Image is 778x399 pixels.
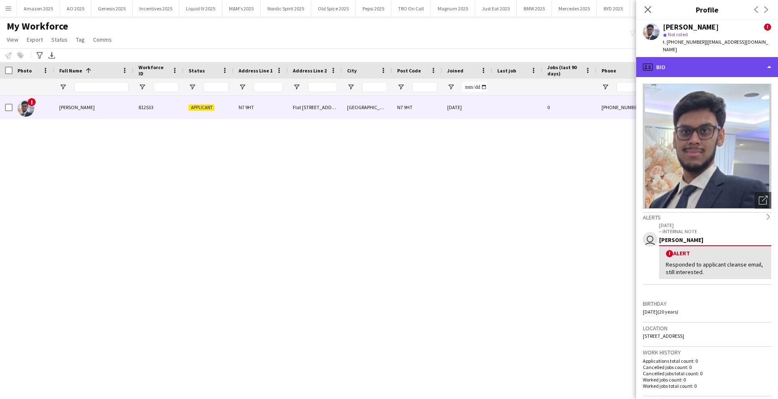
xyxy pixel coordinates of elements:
[347,67,357,74] span: City
[91,0,133,17] button: Genesis 2025
[643,370,771,377] p: Cancelled jobs total count: 0
[362,82,387,92] input: City Filter Input
[397,67,421,74] span: Post Code
[308,82,337,92] input: Address Line 2 Filter Input
[643,300,771,307] h3: Birthday
[59,104,95,110] span: [PERSON_NAME]
[666,249,765,257] div: Alert
[617,82,698,92] input: Phone Filter Input
[3,34,22,45] a: View
[663,39,768,52] span: | [EMAIL_ADDRESS][DOMAIN_NAME]
[7,36,18,43] span: View
[254,82,283,92] input: Address Line 1 Filter Input
[261,0,311,17] button: Nordic Spirit 2025
[133,96,184,119] div: 812533
[93,36,112,43] span: Comms
[356,0,391,17] button: Pepsi 2025
[597,96,703,119] div: [PHONE_NUMBER]
[138,83,146,91] button: Open Filter Menu
[547,64,582,77] span: Jobs (last 90 days)
[397,83,405,91] button: Open Filter Menu
[643,383,771,389] p: Worked jobs total count: 0
[23,34,46,45] a: Export
[542,96,597,119] div: 0
[643,364,771,370] p: Cancelled jobs count: 0
[643,333,684,339] span: [STREET_ADDRESS]
[663,23,719,31] div: [PERSON_NAME]
[659,222,771,228] p: [DATE]
[643,377,771,383] p: Worked jobs count: 0
[47,50,57,60] app-action-btn: Export XLSX
[517,0,552,17] button: BMW 2025
[59,83,67,91] button: Open Filter Menu
[602,67,616,74] span: Phone
[28,98,36,106] span: !
[666,261,765,276] div: Responded to applicant cleanse email, still interested.
[7,20,68,32] span: My Workforce
[18,100,34,117] img: Jinan Chowdhury
[18,67,32,74] span: Photo
[35,50,45,60] app-action-btn: Advanced filters
[552,0,597,17] button: Mercedes 2025
[462,82,487,92] input: Joined Filter Input
[293,67,327,74] span: Address Line 2
[154,82,179,92] input: Workforce ID Filter Input
[76,36,85,43] span: Tag
[764,23,771,31] span: !
[412,82,437,92] input: Post Code Filter Input
[293,83,300,91] button: Open Filter Menu
[668,31,688,37] span: Not rated
[222,0,261,17] button: M&M's 2025
[659,236,771,244] div: [PERSON_NAME]
[51,36,68,43] span: Status
[73,34,88,45] a: Tag
[431,0,475,17] button: Magnum 2025
[48,34,71,45] a: Status
[347,83,355,91] button: Open Filter Menu
[179,0,222,17] button: Liquid IV 2025
[391,0,431,17] button: TRO On Call
[189,83,196,91] button: Open Filter Menu
[288,96,342,119] div: Flat [STREET_ADDRESS]
[602,83,609,91] button: Open Filter Menu
[234,96,288,119] div: N7 9HT
[597,0,630,17] button: BYD 2025
[643,84,771,209] img: Crew avatar or photo
[204,82,229,92] input: Status Filter Input
[643,309,678,315] span: [DATE] (20 years)
[60,0,91,17] button: AO 2025
[643,358,771,364] p: Applications total count: 0
[643,324,771,332] h3: Location
[630,0,669,17] button: Nvidia 2025
[133,0,179,17] button: Incentives 2025
[342,96,392,119] div: [GEOGRAPHIC_DATA]
[643,212,771,221] div: Alerts
[90,34,115,45] a: Comms
[497,67,516,74] span: Last job
[311,0,356,17] button: Old Spice 2025
[17,0,60,17] button: Amazon 2025
[74,82,128,92] input: Full Name Filter Input
[27,36,43,43] span: Export
[189,105,214,111] span: Applicant
[442,96,492,119] div: [DATE]
[755,192,771,209] div: Open photos pop-in
[636,4,778,15] h3: Profile
[475,0,517,17] button: Just Eat 2025
[239,83,246,91] button: Open Filter Menu
[666,250,673,257] span: !
[447,83,455,91] button: Open Filter Menu
[663,39,706,45] span: t. [PHONE_NUMBER]
[138,64,169,77] span: Workforce ID
[659,228,771,234] p: – INTERNAL NOTE
[636,57,778,77] div: Bio
[643,349,771,356] h3: Work history
[392,96,442,119] div: N7 9HT
[239,67,272,74] span: Address Line 1
[447,67,463,74] span: Joined
[59,67,82,74] span: Full Name
[189,67,205,74] span: Status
